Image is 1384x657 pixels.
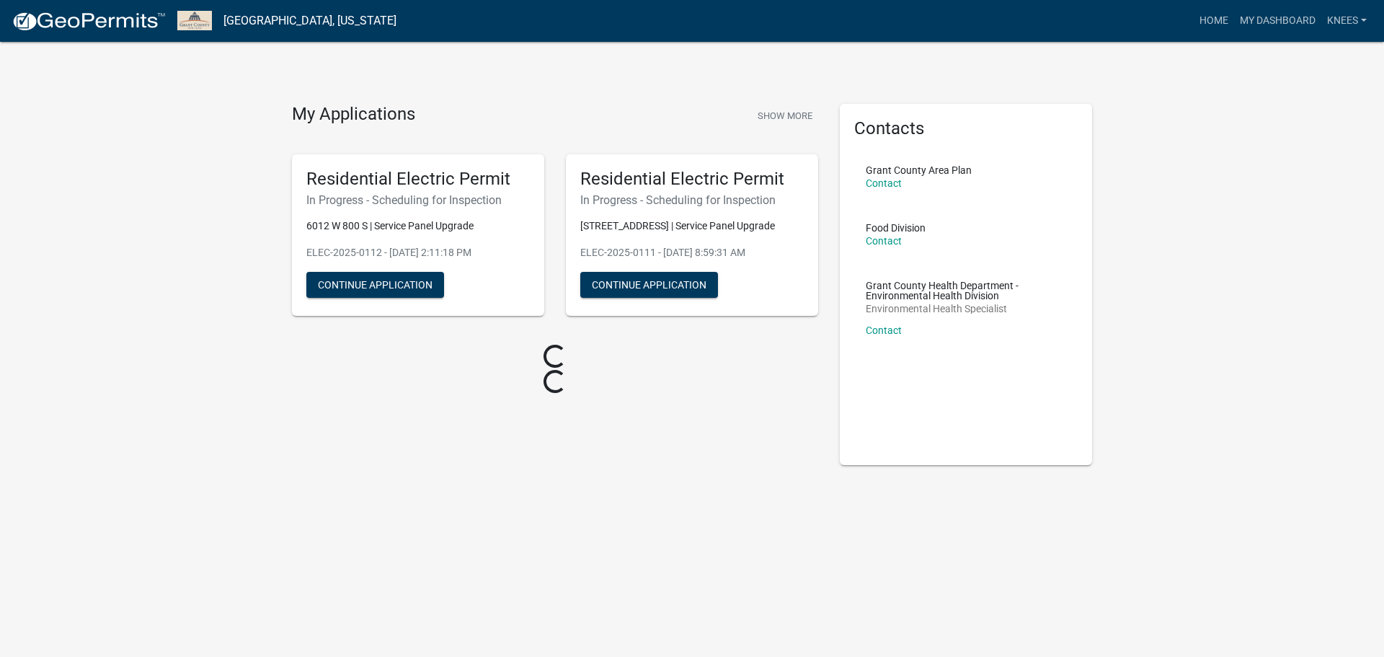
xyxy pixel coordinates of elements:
[177,11,212,30] img: Grant County, Indiana
[580,245,804,260] p: ELEC-2025-0111 - [DATE] 8:59:31 AM
[306,272,444,298] button: Continue Application
[866,177,902,189] a: Contact
[866,304,1066,314] p: Environmental Health Specialist
[752,104,818,128] button: Show More
[866,223,926,233] p: Food Division
[1321,7,1372,35] a: Knees
[580,169,804,190] h5: Residential Electric Permit
[866,281,1066,301] p: Grant County Health Department - Environmental Health Division
[306,245,530,260] p: ELEC-2025-0112 - [DATE] 2:11:18 PM
[306,193,530,207] h6: In Progress - Scheduling for Inspection
[292,104,415,125] h4: My Applications
[866,165,972,175] p: Grant County Area Plan
[866,325,902,336] a: Contact
[306,169,530,190] h5: Residential Electric Permit
[580,219,804,234] p: [STREET_ADDRESS] | Service Panel Upgrade
[854,118,1078,139] h5: Contacts
[223,9,396,33] a: [GEOGRAPHIC_DATA], [US_STATE]
[1194,7,1234,35] a: Home
[306,219,530,234] p: 6012 W 800 S | Service Panel Upgrade
[1234,7,1321,35] a: My Dashboard
[866,235,902,247] a: Contact
[580,193,804,207] h6: In Progress - Scheduling for Inspection
[580,272,718,298] button: Continue Application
